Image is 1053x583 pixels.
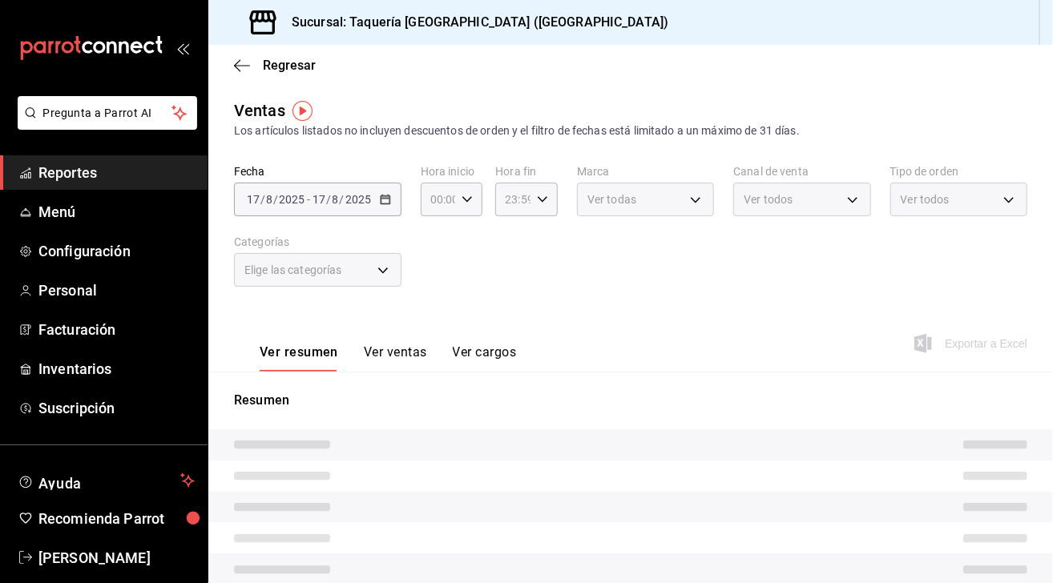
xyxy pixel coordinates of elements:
[234,123,1027,139] div: Los artículos listados no incluyen descuentos de orden y el filtro de fechas está limitado a un m...
[43,105,172,122] span: Pregunta a Parrot AI
[244,262,342,278] span: Elige las categorías
[38,162,195,183] span: Reportes
[246,193,260,206] input: --
[38,471,174,490] span: Ayuda
[307,193,310,206] span: -
[234,237,401,248] label: Categorías
[332,193,340,206] input: --
[18,96,197,130] button: Pregunta a Parrot AI
[234,99,285,123] div: Ventas
[733,167,870,178] label: Canal de venta
[901,191,950,207] span: Ver todos
[234,391,1027,410] p: Resumen
[263,58,316,73] span: Regresar
[38,279,195,301] span: Personal
[744,191,793,207] span: Ver todos
[279,13,668,32] h3: Sucursal: Taquería [GEOGRAPHIC_DATA] ([GEOGRAPHIC_DATA])
[587,191,636,207] span: Ver todas
[495,167,558,178] label: Hora fin
[260,344,338,372] button: Ver resumen
[265,193,273,206] input: --
[38,547,195,569] span: [PERSON_NAME]
[312,193,326,206] input: --
[421,167,483,178] label: Hora inicio
[453,344,517,372] button: Ver cargos
[38,319,195,340] span: Facturación
[234,58,316,73] button: Regresar
[176,42,189,54] button: open_drawer_menu
[234,167,401,178] label: Fecha
[326,193,331,206] span: /
[38,397,195,419] span: Suscripción
[577,167,714,178] label: Marca
[260,193,265,206] span: /
[364,344,427,372] button: Ver ventas
[38,240,195,262] span: Configuración
[340,193,345,206] span: /
[273,193,278,206] span: /
[890,167,1027,178] label: Tipo de orden
[38,508,195,529] span: Recomienda Parrot
[260,344,516,372] div: navigation tabs
[278,193,305,206] input: ----
[38,358,195,380] span: Inventarios
[345,193,372,206] input: ----
[11,116,197,133] a: Pregunta a Parrot AI
[38,201,195,223] span: Menú
[292,101,313,121] img: Tooltip marker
